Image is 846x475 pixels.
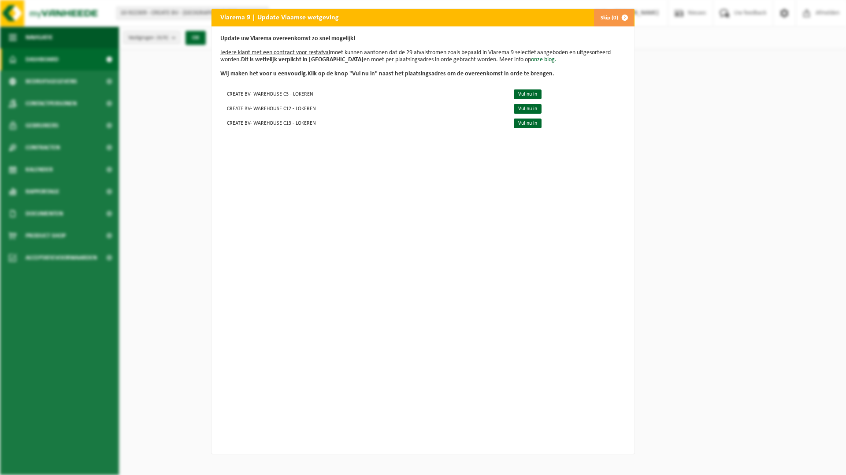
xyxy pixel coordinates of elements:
[220,35,356,42] b: Update uw Vlarema overeenkomst zo snel mogelijk!
[514,104,542,114] a: Vul nu in
[220,71,308,77] u: Wij maken het voor u eenvoudig.
[220,49,330,56] u: Iedere klant met een contract voor restafval
[220,115,506,130] td: CREATE BV- WAREHOUSE C13 - LOKEREN
[211,9,348,26] h2: Vlarema 9 | Update Vlaamse wetgeving
[241,56,364,63] b: Dit is wettelijk verplicht in [GEOGRAPHIC_DATA]
[514,119,542,128] a: Vul nu in
[220,71,554,77] b: Klik op de knop "Vul nu in" naast het plaatsingsadres om de overeenkomst in orde te brengen.
[220,101,506,115] td: CREATE BV- WAREHOUSE C12 - LOKEREN
[514,89,542,99] a: Vul nu in
[531,56,557,63] a: onze blog.
[220,86,506,101] td: CREATE BV- WAREHOUSE C3 - LOKEREN
[594,9,634,26] button: Skip (0)
[220,35,626,78] p: moet kunnen aantonen dat de 29 afvalstromen zoals bepaald in Vlarema 9 selectief aangeboden en ui...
